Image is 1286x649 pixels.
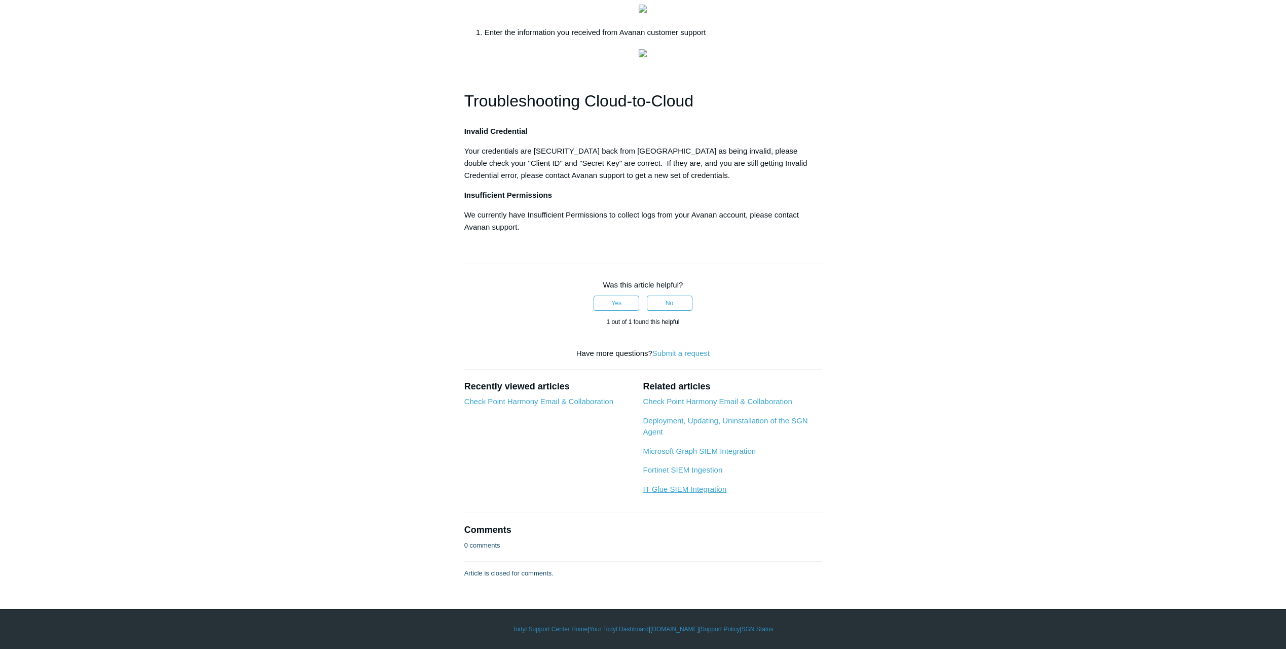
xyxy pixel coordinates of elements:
a: Your Todyl Dashboard [589,625,648,634]
h1: Troubleshooting Cloud-to-Cloud [464,88,822,114]
button: This article was not helpful [647,296,692,311]
img: 40641343847955 [639,5,647,13]
img: 40641388769427 [639,49,647,57]
div: Have more questions? [464,348,822,359]
strong: Insufficient Permissions [464,191,552,199]
a: Check Point Harmony Email & Collaboration [464,397,613,406]
a: Todyl Support Center Home [512,625,587,634]
a: SGN Status [742,625,774,634]
h2: Recently viewed articles [464,380,633,393]
a: Fortinet SIEM Ingestion [643,465,722,474]
a: Support Policy [701,625,740,634]
a: Deployment, Updating, Uninstallation of the SGN Agent [643,416,807,437]
p: 0 comments [464,540,500,551]
button: This article was helpful [594,296,639,311]
li: Enter the information you received from Avanan customer support [485,26,822,39]
span: Was this article helpful? [603,280,683,289]
a: [DOMAIN_NAME] [650,625,699,634]
h2: Related articles [643,380,822,393]
p: We currently have Insufficient Permissions to collect logs from your Avanan account, please conta... [464,209,822,233]
a: Microsoft Graph SIEM Integration [643,447,756,455]
span: 1 out of 1 found this helpful [606,318,679,326]
h2: Comments [464,523,822,537]
a: Submit a request [652,349,710,357]
div: | | | | [349,625,937,634]
a: IT Glue SIEM Integration [643,485,726,493]
a: Check Point Harmony Email & Collaboration [643,397,792,406]
p: Article is closed for comments. [464,568,554,579]
p: Your credentials are [SECURITY_DATA] back from [GEOGRAPHIC_DATA] as being invalid, please double ... [464,145,822,182]
strong: Invalid Credential [464,127,528,135]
